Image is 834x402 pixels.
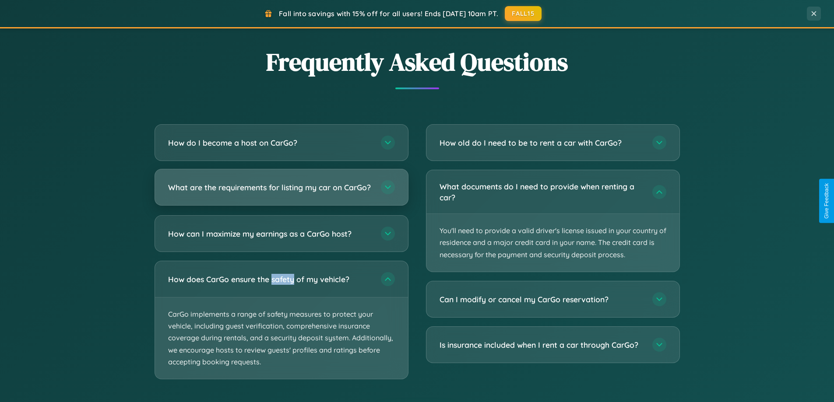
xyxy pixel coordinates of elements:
h3: Can I modify or cancel my CarGo reservation? [440,294,644,305]
p: CarGo implements a range of safety measures to protect your vehicle, including guest verification... [155,297,408,379]
h3: How can I maximize my earnings as a CarGo host? [168,228,372,239]
h3: What documents do I need to provide when renting a car? [440,181,644,203]
span: Fall into savings with 15% off for all users! Ends [DATE] 10am PT. [279,9,498,18]
h3: How does CarGo ensure the safety of my vehicle? [168,274,372,285]
p: You'll need to provide a valid driver's license issued in your country of residence and a major c... [426,214,679,272]
h3: Is insurance included when I rent a car through CarGo? [440,339,644,350]
h3: What are the requirements for listing my car on CarGo? [168,182,372,193]
button: FALL15 [505,6,542,21]
h3: How do I become a host on CarGo? [168,137,372,148]
h3: How old do I need to be to rent a car with CarGo? [440,137,644,148]
div: Give Feedback [823,183,830,219]
h2: Frequently Asked Questions [155,45,680,79]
